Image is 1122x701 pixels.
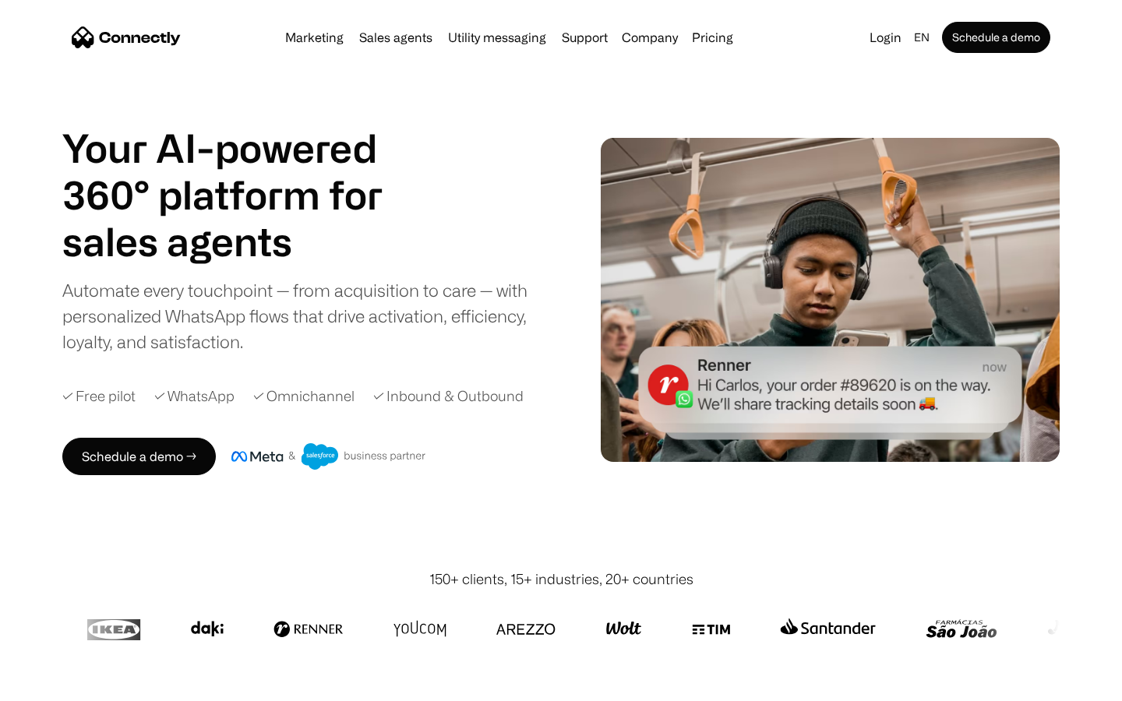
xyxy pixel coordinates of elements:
[622,26,678,48] div: Company
[253,386,355,407] div: ✓ Omnichannel
[16,672,93,696] aside: Language selected: English
[62,438,216,475] a: Schedule a demo →
[279,31,350,44] a: Marketing
[62,386,136,407] div: ✓ Free pilot
[62,277,553,354] div: Automate every touchpoint — from acquisition to care — with personalized WhatsApp flows that driv...
[62,125,421,218] h1: Your AI-powered 360° platform for
[231,443,426,470] img: Meta and Salesforce business partner badge.
[686,31,739,44] a: Pricing
[863,26,908,48] a: Login
[154,386,235,407] div: ✓ WhatsApp
[373,386,524,407] div: ✓ Inbound & Outbound
[353,31,439,44] a: Sales agents
[556,31,614,44] a: Support
[62,218,421,265] h1: sales agents
[914,26,930,48] div: en
[429,569,693,590] div: 150+ clients, 15+ industries, 20+ countries
[31,674,93,696] ul: Language list
[942,22,1050,53] a: Schedule a demo
[442,31,552,44] a: Utility messaging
